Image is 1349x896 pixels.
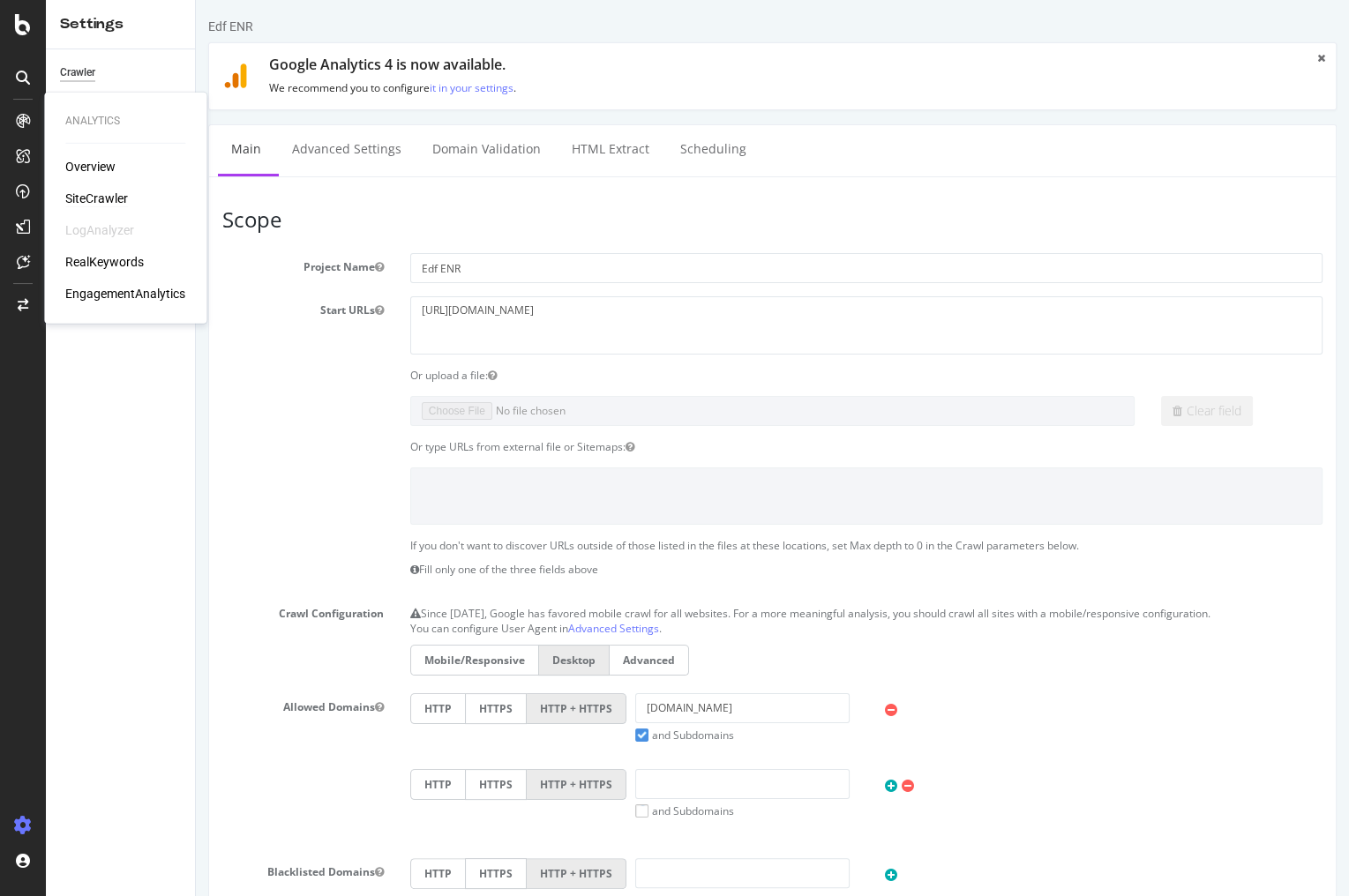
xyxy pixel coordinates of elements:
[214,769,269,800] label: HTTP
[179,259,188,274] button: Project Name
[214,858,269,889] label: HTTP
[13,693,201,714] label: Allowed Domains
[13,858,201,879] label: Blacklisted Domains
[414,645,493,676] label: Advanced
[73,80,1100,95] p: We recommend you to configure .
[471,125,564,174] a: Scheduling
[214,693,269,724] label: HTTP
[201,368,1140,383] div: Or upload a file:
[372,621,463,636] a: Advanced Settings
[60,89,107,108] div: Keywords
[65,285,185,302] a: EngagementAnalytics
[269,693,331,724] label: HTTPS
[60,14,181,34] div: Settings
[13,600,201,621] label: Crawl Configuration
[269,858,331,889] label: HTTPS
[26,208,1127,231] h3: Scope
[363,125,467,174] a: HTML Extract
[234,80,318,95] a: it in your settings
[201,439,1140,454] div: Or type URLs from external file or Sitemaps:
[60,63,95,82] div: Crawler
[342,645,414,676] label: Desktop
[83,125,219,174] a: Advanced Settings
[65,158,116,175] a: Overview
[214,600,1127,621] p: Since [DATE], Google has favored mobile crawl for all websites. For a more meaningful analysis, y...
[214,562,1127,577] p: Fill only one of the three fields above
[214,621,1127,636] p: You can configure User Agent in .
[65,114,185,129] div: Analytics
[179,302,188,317] button: Start URLs
[179,699,188,714] button: Allowed Domains
[65,190,128,207] a: SiteCrawler
[223,125,358,174] a: Domain Validation
[269,769,331,800] label: HTTPS
[60,89,183,108] a: Keywords
[214,296,1127,354] textarea: [URL][DOMAIN_NAME]
[60,63,183,82] a: Crawler
[179,864,188,879] button: Blacklisted Domains
[331,693,431,724] label: HTTP + HTTPS
[439,803,538,818] label: and Subdomains
[27,63,52,88] img: ga4.9118ffdc1441.svg
[65,221,134,239] div: LogAnalyzer
[13,296,201,317] label: Start URLs
[214,645,342,676] label: Mobile/Responsive
[65,253,144,271] a: RealKeywords
[439,728,538,743] label: and Subdomains
[22,125,79,174] a: Main
[13,253,201,274] label: Project Name
[73,57,1100,73] h1: Google Analytics 4 is now available.
[12,18,57,35] div: Edf ENR
[331,858,431,889] label: HTTP + HTTPS
[331,769,431,800] label: HTTP + HTTPS
[214,538,1127,553] p: If you don't want to discover URLs outside of those listed in the files at these locations, set M...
